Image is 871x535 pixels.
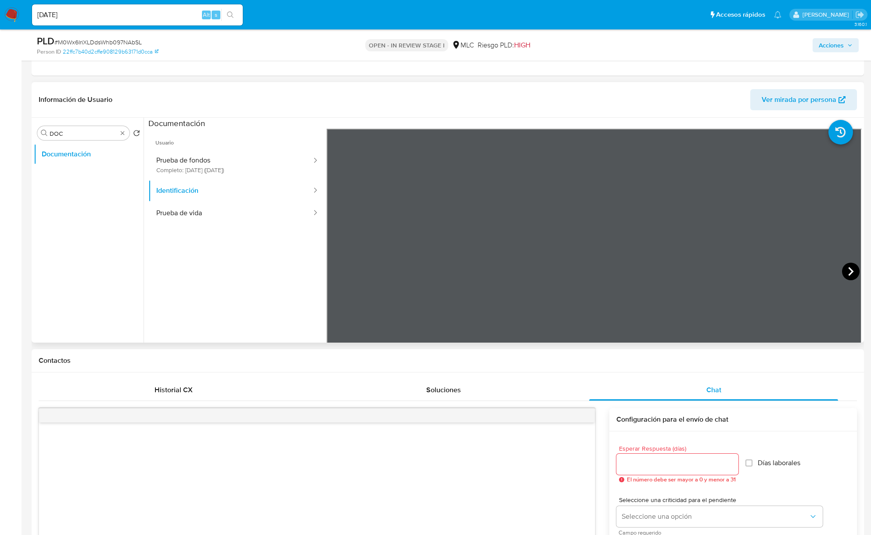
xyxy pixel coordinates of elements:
[813,38,859,52] button: Acciones
[37,34,54,48] b: PLD
[803,11,852,19] p: nicolas.luzardo@mercadolibre.com
[745,459,752,466] input: Días laborales
[854,21,867,28] span: 3.160.1
[750,89,857,110] button: Ver mirada por persona
[819,38,844,52] span: Acciones
[54,38,142,47] span: # M0Wx6IriXLDdsWhb097NAbSL
[32,9,243,21] input: Buscar usuario o caso...
[514,40,530,50] span: HIGH
[39,95,112,104] h1: Información de Usuario
[616,459,738,470] input: days_to_wait
[34,144,144,165] button: Documentación
[426,385,461,395] span: Soluciones
[627,477,736,483] span: El número debe ser mayor a 0 y menor a 31
[622,512,809,521] span: Seleccione una opción
[37,48,61,56] b: Person ID
[50,130,117,137] input: Buscar
[63,48,158,56] a: 22ffc7b40d2cffe908129b63171d0cca
[619,445,741,452] span: Esperar Respuesta (días)
[762,89,836,110] span: Ver mirada por persona
[133,130,140,139] button: Volver al orden por defecto
[365,39,448,51] p: OPEN - IN REVIEW STAGE I
[855,10,864,19] a: Salir
[39,356,857,365] h1: Contactos
[758,459,800,467] span: Días laborales
[619,531,825,535] span: Campo requerido
[616,506,823,527] button: Seleccione una opción
[215,11,217,19] span: s
[478,40,530,50] span: Riesgo PLD:
[619,497,825,503] span: Seleccione una criticidad para el pendiente
[41,130,48,137] button: Buscar
[119,130,126,137] button: Borrar
[706,385,721,395] span: Chat
[155,385,193,395] span: Historial CX
[452,40,474,50] div: MLC
[716,10,765,19] span: Accesos rápidos
[774,11,781,18] a: Notificaciones
[616,415,850,424] h3: Configuración para el envío de chat
[203,11,210,19] span: Alt
[221,9,239,21] button: search-icon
